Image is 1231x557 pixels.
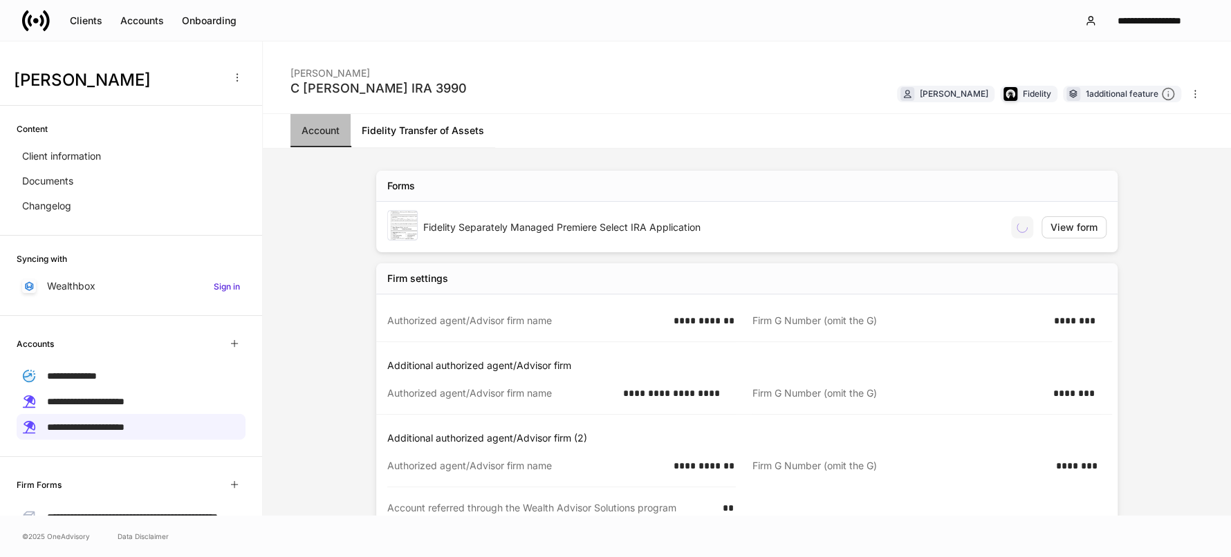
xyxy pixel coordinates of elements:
h6: Syncing with [17,252,67,265]
h6: Sign in [214,280,240,293]
a: Fidelity Transfer of Assets [351,114,495,147]
div: Firm settings [387,272,448,285]
div: Onboarding [182,14,237,28]
div: Fidelity [1023,87,1051,100]
p: Additional authorized agent/Advisor firm [387,359,1112,372]
div: Forms [387,179,415,193]
p: Additional authorized agent/Advisor firm (2) [387,431,1112,445]
button: Accounts [111,10,173,32]
a: Documents [17,169,246,193]
h6: Firm Forms [17,478,62,491]
a: Account [290,114,351,147]
a: Data Disclaimer [118,531,169,542]
a: Changelog [17,193,246,218]
h6: Content [17,122,48,135]
div: Firm G Number (omit the G) [752,459,1047,473]
div: Firm G Number (omit the G) [752,386,1045,400]
a: WealthboxSign in [17,274,246,299]
div: 1 additional feature [1086,87,1175,102]
div: Authorized agent/Advisor firm name [387,314,665,328]
div: Clients [70,14,102,28]
p: Client information [22,149,101,163]
button: Clients [61,10,111,32]
button: Onboarding [173,10,246,32]
div: [PERSON_NAME] [920,87,988,100]
h6: Accounts [17,337,54,350]
button: View form [1042,216,1107,238]
h3: [PERSON_NAME] [14,69,221,91]
a: Client information [17,144,246,169]
div: Authorized agent/Advisor firm name [387,386,615,400]
div: View form [1050,220,1098,234]
span: © 2025 OneAdvisory [22,531,90,542]
div: C [PERSON_NAME] IRA 3990 [290,80,467,97]
div: Authorized agent/Advisor firm name [387,459,665,473]
div: Accounts [120,14,164,28]
div: Account referred through the Wealth Advisor Solutions program [387,501,714,515]
p: Changelog [22,199,71,213]
p: Documents [22,174,73,188]
p: Wealthbox [47,279,95,293]
div: Firm G Number (omit the G) [752,314,1045,328]
div: [PERSON_NAME] [290,58,467,80]
div: Fidelity Separately Managed Premiere Select IRA Application [423,220,1000,234]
